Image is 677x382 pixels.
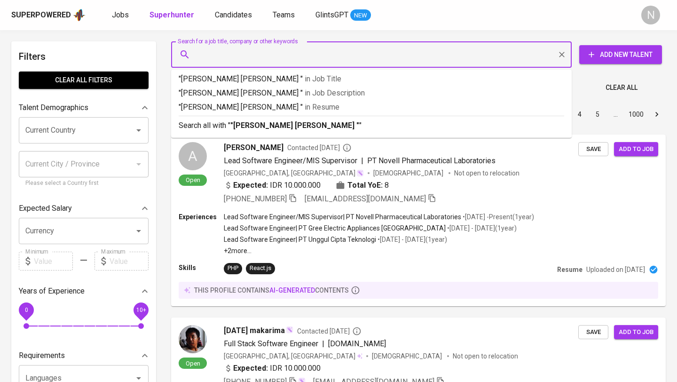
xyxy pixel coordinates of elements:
a: Teams [273,9,297,21]
button: Go to page 5 [590,107,605,122]
span: | [361,155,363,167]
div: A [179,142,207,170]
span: 8 [385,180,389,191]
p: Years of Experience [19,286,85,297]
button: Save [578,325,608,340]
div: PHP [228,264,238,273]
p: Lead Software Engineer/MIS Supervisor | PT Novell Pharmaceutical Laboratories [224,212,461,222]
p: Requirements [19,350,65,361]
span: Add to job [619,327,653,338]
span: Clear All filters [26,74,141,86]
p: Expected Salary [19,203,72,214]
h6: Filters [19,49,149,64]
span: Add to job [619,144,653,155]
a: AOpen[PERSON_NAME]Contacted [DATE]Lead Software Engineer/MIS Supervisor|PT Novell Pharmaceutical ... [171,135,666,306]
span: AI-generated [269,286,315,294]
p: this profile contains contents [194,286,349,295]
a: GlintsGPT NEW [315,9,371,21]
span: Candidates [215,10,252,19]
span: Lead Software Engineer/MIS Supervisor [224,156,357,165]
span: Contacted [DATE] [297,326,362,336]
span: in Resume [305,103,339,111]
span: Add New Talent [587,49,654,61]
button: Save [578,142,608,157]
span: PT Novell Pharmaceutical Laboratories [367,156,496,165]
span: NEW [350,11,371,20]
input: Value [34,252,73,271]
span: [PHONE_NUMBER] [224,194,287,203]
span: [PERSON_NAME] [224,142,283,153]
a: Superhunter [150,9,196,21]
p: Please select a Country first [25,179,142,188]
img: b1df87675d0ddde013289d40de68ca72.png [179,325,207,353]
a: Jobs [112,9,131,21]
div: Superpowered [11,10,71,21]
img: app logo [73,8,86,22]
button: Add New Talent [579,45,662,64]
span: Open [182,359,204,367]
div: Requirements [19,346,149,365]
span: Teams [273,10,295,19]
span: [EMAIL_ADDRESS][DOMAIN_NAME] [305,194,426,203]
span: | [322,338,324,350]
button: Clear [555,48,568,61]
span: [DEMOGRAPHIC_DATA] [372,351,443,361]
div: IDR 10.000.000 [224,363,321,374]
p: Search all with " " [179,120,564,131]
svg: By Batam recruiter [342,143,352,152]
b: Superhunter [150,10,194,19]
p: +2 more ... [224,246,534,255]
div: … [608,110,623,119]
button: Go to page 1000 [626,107,646,122]
p: "[PERSON_NAME] [PERSON_NAME] " [179,102,564,113]
p: • [DATE] - [DATE] ( 1 year ) [446,223,517,233]
p: Talent Demographics [19,102,88,113]
div: [GEOGRAPHIC_DATA], [GEOGRAPHIC_DATA] [224,351,362,361]
a: Superpoweredapp logo [11,8,86,22]
b: Expected: [233,180,268,191]
div: Expected Salary [19,199,149,218]
span: in Job Description [305,88,365,97]
span: Contacted [DATE] [287,143,352,152]
div: Years of Experience [19,282,149,301]
button: Go to page 4 [572,107,587,122]
span: Jobs [112,10,129,19]
b: Total YoE: [347,180,383,191]
span: 0 [24,307,28,313]
span: Clear All [606,82,638,94]
svg: By Batam recruiter [352,326,362,336]
img: magic_wand.svg [286,326,293,334]
p: • [DATE] - [DATE] ( 1 year ) [376,235,447,244]
div: [GEOGRAPHIC_DATA], [GEOGRAPHIC_DATA] [224,168,364,178]
img: magic_wand.svg [356,169,364,177]
button: Add to job [614,325,658,340]
p: Lead Software Engineer | PT Gree Electric Appliances [GEOGRAPHIC_DATA] [224,223,446,233]
button: Go to next page [649,107,664,122]
span: Save [583,327,604,338]
button: Open [132,224,145,238]
div: Talent Demographics [19,98,149,117]
span: Full Stack Software Engineer [224,339,318,348]
span: Save [583,144,604,155]
div: React.js [250,264,271,273]
a: Candidates [215,9,254,21]
span: in Job Title [305,74,341,83]
input: Value [110,252,149,271]
p: Not open to relocation [453,351,518,361]
div: IDR 10.000.000 [224,180,321,191]
button: Clear All filters [19,72,149,89]
div: N [641,6,660,24]
p: Not open to relocation [454,168,520,178]
p: "[PERSON_NAME] [PERSON_NAME] " [179,73,564,85]
b: Expected: [233,363,268,374]
span: 10+ [136,307,146,313]
span: Open [182,176,204,184]
span: [DEMOGRAPHIC_DATA] [373,168,445,178]
p: Uploaded on [DATE] [586,265,645,274]
span: [DATE] makarima [224,325,285,336]
button: Add to job [614,142,658,157]
p: Lead Software Engineer | PT Unggul Cipta Teknologi [224,235,376,244]
span: [DOMAIN_NAME] [328,339,386,348]
nav: pagination navigation [499,107,666,122]
p: • [DATE] - Present ( 1 year ) [461,212,534,222]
